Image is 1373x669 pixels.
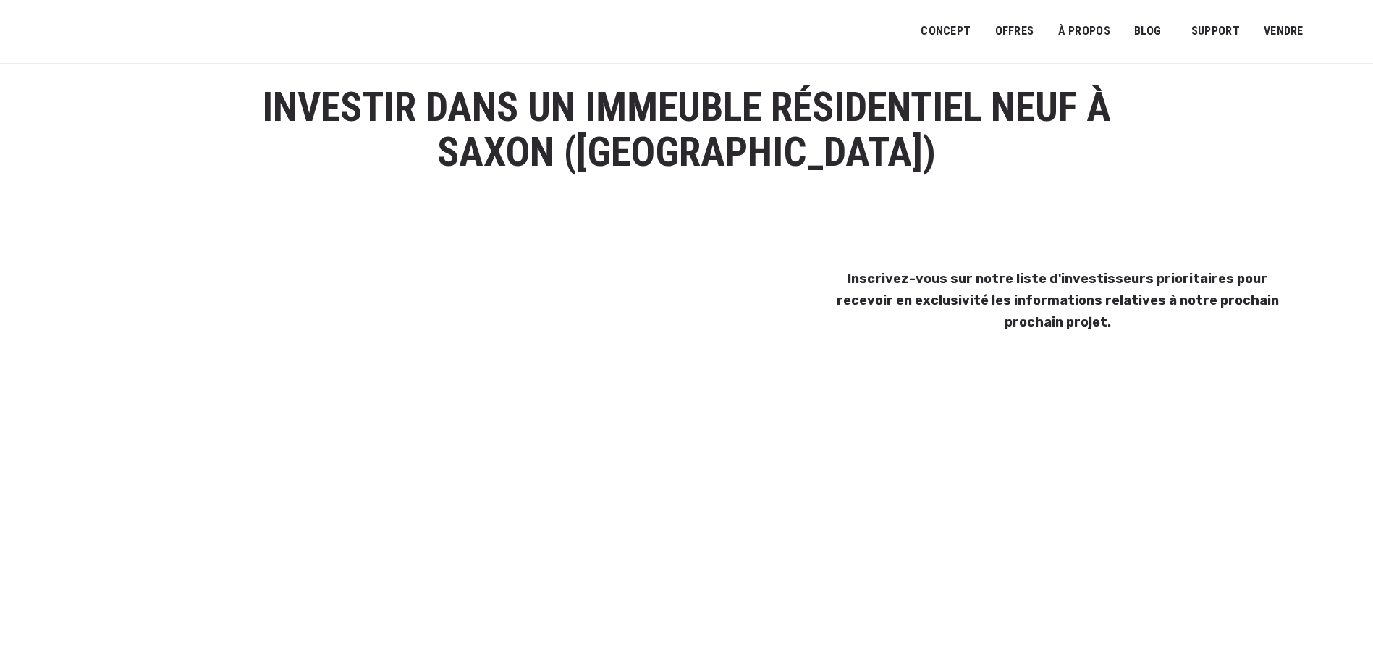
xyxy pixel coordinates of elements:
h3: Inscrivez-vous sur notre liste d'investisseurs prioritaires pour recevoir en exclusivité les info... [832,268,1283,333]
img: Français [1333,28,1346,36]
a: SUPPORT [1182,15,1249,48]
img: top-left-green [796,218,846,268]
a: Concept [911,15,980,48]
nav: Menu principal [921,13,1351,49]
a: À PROPOS [1048,15,1120,48]
a: Passer à [1324,17,1356,45]
img: Logo [22,16,134,52]
iframe: Form 1 [830,384,1249,492]
a: Blog [1125,15,1171,48]
a: OFFRES [985,15,1043,48]
a: VENDRE [1254,15,1313,48]
h1: Investir dans un immeuble résidentiel neuf à SAXON ([GEOGRAPHIC_DATA]) [227,85,1146,174]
